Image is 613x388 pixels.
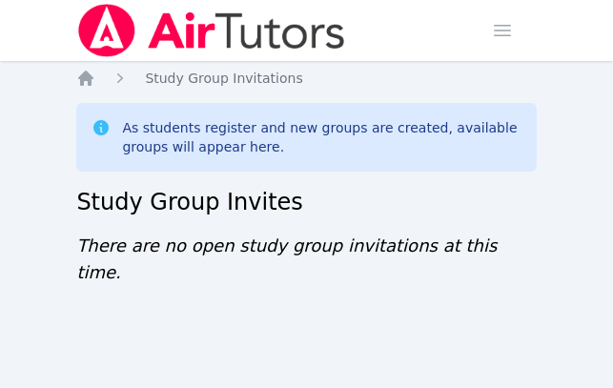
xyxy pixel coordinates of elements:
[76,4,346,57] img: Air Tutors
[145,71,302,86] span: Study Group Invitations
[76,69,536,88] nav: Breadcrumb
[122,118,521,156] div: As students register and new groups are created, available groups will appear here.
[76,187,536,217] h2: Study Group Invites
[76,235,497,282] span: There are no open study group invitations at this time.
[145,69,302,88] a: Study Group Invitations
